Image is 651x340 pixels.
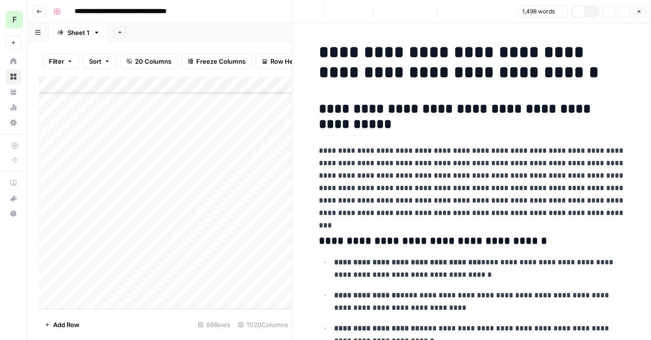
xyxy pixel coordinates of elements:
button: Help + Support [6,206,21,221]
button: Add Row [39,317,85,332]
button: Freeze Columns [181,54,252,69]
a: Sheet 1 [49,23,108,42]
a: AirOps Academy [6,175,21,191]
a: Usage [6,100,21,115]
button: Filter [43,54,79,69]
button: Workspace: Float Financial [6,8,21,32]
span: 20 Columns [135,57,171,66]
button: What's new? [6,191,21,206]
button: 1,498 words [518,5,568,18]
a: Browse [6,69,21,84]
span: Filter [49,57,64,66]
div: 66 Rows [194,317,234,332]
span: Sort [89,57,101,66]
button: 20 Columns [120,54,178,69]
span: F [12,14,17,25]
a: Your Data [6,84,21,100]
button: Row Height [256,54,311,69]
span: Freeze Columns [196,57,246,66]
span: 1,498 words [522,7,555,16]
div: What's new? [6,191,21,205]
span: Row Height [270,57,305,66]
a: Settings [6,115,21,130]
div: 11/20 Columns [234,317,292,332]
div: Sheet 1 [67,28,90,37]
span: Add Row [53,320,79,329]
button: Sort [83,54,116,69]
a: Home [6,54,21,69]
